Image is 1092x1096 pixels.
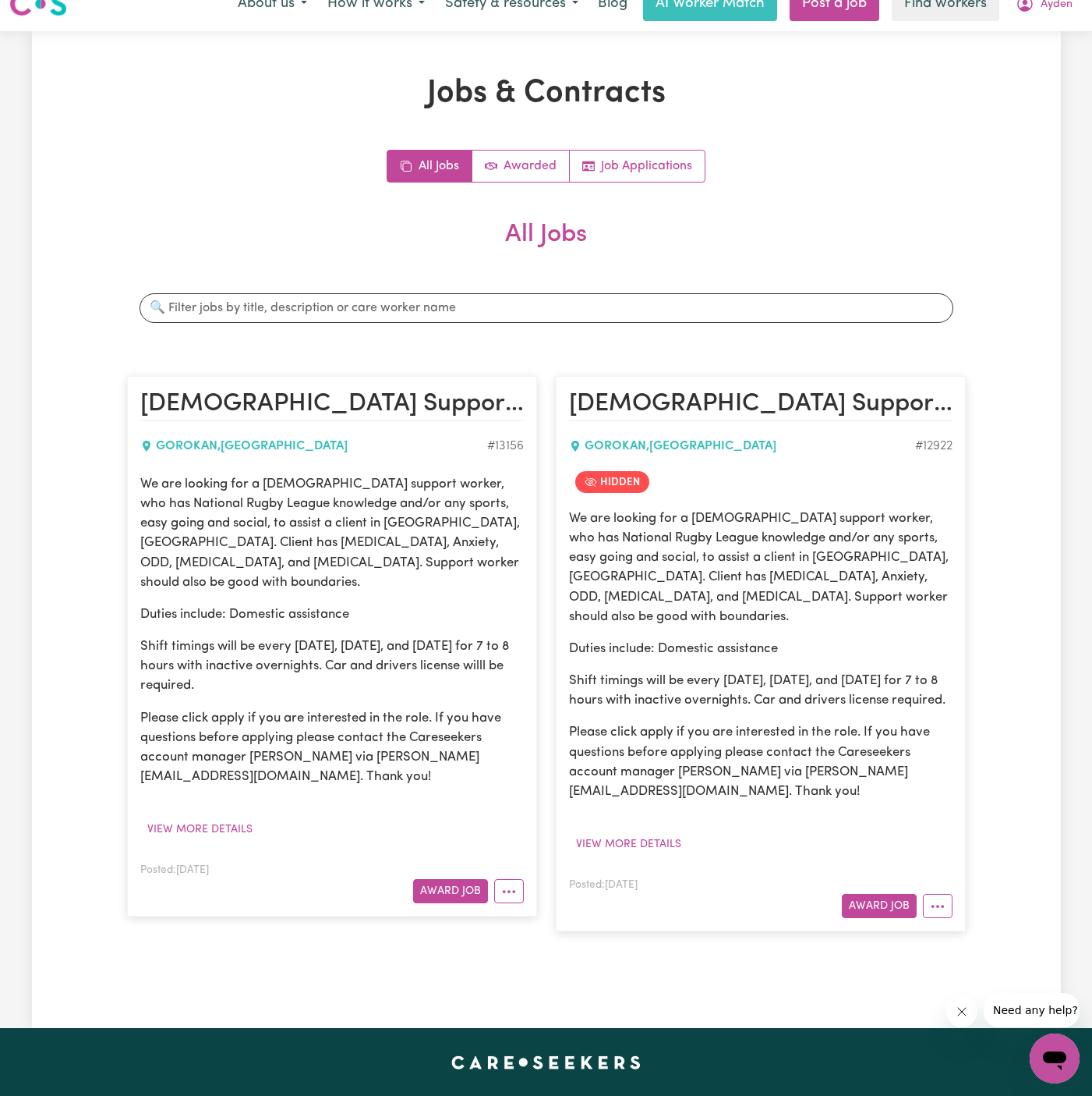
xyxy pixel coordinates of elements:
p: Duties include: Domestic assistance [569,639,952,658]
p: We are looking for a [DEMOGRAPHIC_DATA] support worker, who has National Rugby League knowledge a... [569,509,952,626]
button: Award Job [842,894,917,918]
a: All jobs [387,151,472,182]
button: More options [494,879,524,903]
div: Job ID #12922 [915,437,952,456]
h2: Male Support Worker Needed In Gorokan, NSW [569,389,952,420]
p: Please click apply if you are interested in the role. If you have questions before applying pleas... [140,708,524,787]
iframe: Close message [946,996,977,1027]
button: More options [923,894,952,918]
p: We are looking for a [DEMOGRAPHIC_DATA] support worker, who has National Rugby League knowledge a... [140,474,524,592]
div: GOROKAN , [GEOGRAPHIC_DATA] [569,437,915,456]
h2: Male Support Worker Needed In Gorokan, NSW [140,389,524,420]
h1: Jobs & Contracts [127,75,966,112]
div: GOROKAN , [GEOGRAPHIC_DATA] [140,437,487,456]
iframe: Button to launch messaging window [1030,1034,1080,1084]
span: Job is hidden [575,471,649,493]
p: Shift timings will be every [DATE], [DATE], and [DATE] for 7 to 8 hours with inactive overnights.... [140,637,524,696]
button: Award Job [413,879,488,903]
span: Posted: [DATE] [569,880,638,890]
span: Posted: [DATE] [140,865,209,875]
button: View more details [569,832,688,857]
p: Shift timings will be every [DATE], [DATE], and [DATE] for 7 to 8 hours with inactive overnights.... [569,671,952,710]
a: Careseekers home page [451,1056,641,1069]
button: View more details [140,818,260,842]
p: Please click apply if you are interested in the role. If you have questions before applying pleas... [569,722,952,801]
div: Job ID #13156 [487,437,524,456]
input: 🔍 Filter jobs by title, description or care worker name [140,293,953,323]
a: Job applications [570,151,705,182]
a: Active jobs [472,151,570,182]
h2: All Jobs [127,220,966,275]
iframe: Message from company [984,993,1080,1027]
p: Duties include: Domestic assistance [140,605,524,624]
